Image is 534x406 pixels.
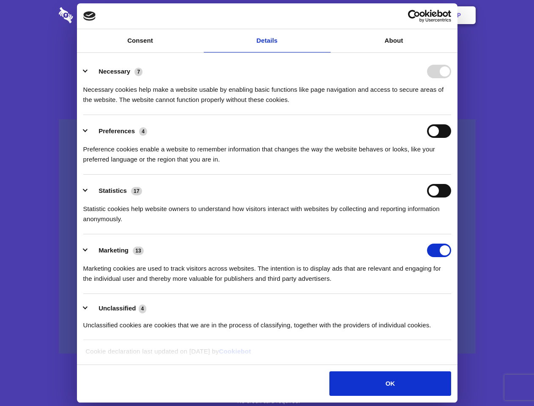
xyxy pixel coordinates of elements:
a: Login [383,2,420,28]
button: Necessary (7) [83,65,148,78]
div: Unclassified cookies are cookies that we are in the process of classifying, together with the pro... [83,314,451,330]
label: Preferences [99,127,135,134]
div: Cookie declaration last updated on [DATE] by [79,346,455,363]
a: Wistia video thumbnail [59,119,476,354]
label: Marketing [99,247,129,254]
span: 4 [139,127,147,136]
img: logo [83,11,96,21]
a: About [331,29,457,52]
div: Necessary cookies help make a website usable by enabling basic functions like page navigation and... [83,78,451,105]
button: Unclassified (4) [83,303,152,314]
button: Marketing (13) [83,244,149,257]
span: 7 [134,68,142,76]
h4: Auto-redaction of sensitive data, encrypted data sharing and self-destructing private chats. Shar... [59,77,476,105]
span: 13 [133,247,144,255]
div: Marketing cookies are used to track visitors across websites. The intention is to display ads tha... [83,257,451,284]
span: 17 [131,187,142,195]
div: Preference cookies enable a website to remember information that changes the way the website beha... [83,138,451,165]
button: OK [329,371,451,396]
a: Pricing [248,2,285,28]
a: Details [204,29,331,52]
a: Cookiebot [219,348,251,355]
button: Preferences (4) [83,124,153,138]
a: Contact [343,2,382,28]
button: Statistics (17) [83,184,148,198]
h1: Eliminate Slack Data Loss. [59,38,476,69]
a: Usercentrics Cookiebot - opens in a new window [377,10,451,22]
label: Statistics [99,187,127,194]
label: Necessary [99,68,130,75]
a: Consent [77,29,204,52]
div: Statistic cookies help website owners to understand how visitors interact with websites by collec... [83,198,451,224]
span: 4 [139,304,147,313]
img: logo-wordmark-white-trans-d4663122ce5f474addd5e946df7df03e33cb6a1c49d2221995e7729f52c070b2.svg [59,7,131,23]
iframe: Drift Widget Chat Controller [492,364,524,396]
